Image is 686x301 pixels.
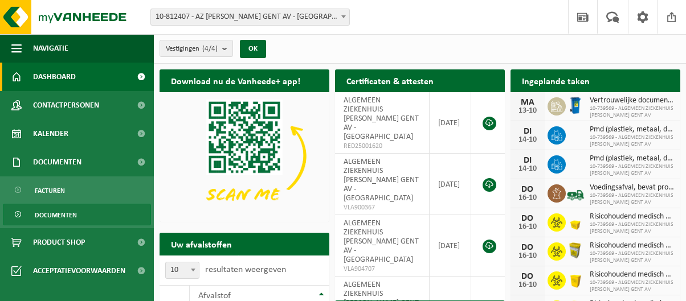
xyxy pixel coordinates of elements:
[202,45,218,52] count: (4/4)
[33,34,68,63] span: Navigatie
[511,69,601,92] h2: Ingeplande taken
[566,212,585,231] img: LP-SB-00030-HPE-22
[33,119,68,148] span: Kalender
[590,183,675,192] span: Voedingsafval, bevat producten van dierlijke oorsprong, onverpakt, categorie 3
[240,40,266,58] button: OK
[516,223,539,231] div: 16-10
[430,215,471,277] td: [DATE]
[590,163,675,177] span: 10-739569 - ALGEMEEN ZIEKENHUIS [PERSON_NAME] GENT AV
[160,69,312,92] h2: Download nu de Vanheede+ app!
[33,91,99,119] span: Contactpersonen
[35,204,77,226] span: Documenten
[590,192,675,206] span: 10-739569 - ALGEMEEN ZIEKENHUIS [PERSON_NAME] GENT AV
[3,204,151,225] a: Documenten
[590,212,675,221] span: Risicohoudend medisch afval
[35,180,65,201] span: Facturen
[516,127,539,136] div: DI
[516,165,539,173] div: 14-10
[516,185,539,194] div: DO
[160,40,233,57] button: Vestigingen(4/4)
[566,183,585,202] img: BL-LQ-LV
[160,92,329,220] img: Download de VHEPlus App
[590,125,675,134] span: Pmd (plastiek, metaal, drankkartons) (bedrijven)
[160,233,243,255] h2: Uw afvalstoffen
[3,179,151,201] a: Facturen
[165,262,199,279] span: 10
[151,9,349,25] span: 10-812407 - AZ JAN PALFIJN GENT AV - GENT
[33,228,85,257] span: Product Shop
[566,270,585,289] img: LP-SB-00050-HPE-22
[516,281,539,289] div: 16-10
[344,265,420,274] span: VLA904707
[205,265,286,274] label: resultaten weergeven
[590,241,675,250] span: Risicohoudend medisch afval
[590,270,675,279] span: Risicohoudend medisch afval
[344,203,420,212] span: VLA900367
[166,262,199,278] span: 10
[344,158,419,203] span: ALGEMEEN ZIEKENHUIS [PERSON_NAME] GENT AV - [GEOGRAPHIC_DATA]
[516,252,539,260] div: 16-10
[430,154,471,215] td: [DATE]
[198,291,231,300] span: Afvalstof
[590,96,675,105] span: Vertrouwelijke documenten (recyclage)
[516,194,539,202] div: 16-10
[33,257,125,285] span: Acceptatievoorwaarden
[590,134,675,148] span: 10-739569 - ALGEMEEN ZIEKENHUIS [PERSON_NAME] GENT AV
[590,279,675,293] span: 10-739569 - ALGEMEEN ZIEKENHUIS [PERSON_NAME] GENT AV
[590,154,675,163] span: Pmd (plastiek, metaal, drankkartons) (bedrijven)
[166,40,218,57] span: Vestigingen
[516,98,539,107] div: MA
[33,148,81,176] span: Documenten
[516,272,539,281] div: DO
[516,107,539,115] div: 13-10
[516,156,539,165] div: DI
[335,69,445,92] h2: Certificaten & attesten
[566,96,585,115] img: WB-0240-HPE-BE-09
[33,63,76,91] span: Dashboard
[590,105,675,119] span: 10-739569 - ALGEMEEN ZIEKENHUIS [PERSON_NAME] GENT AV
[516,214,539,223] div: DO
[590,250,675,264] span: 10-739569 - ALGEMEEN ZIEKENHUIS [PERSON_NAME] GENT AV
[150,9,350,26] span: 10-812407 - AZ JAN PALFIJN GENT AV - GENT
[516,136,539,144] div: 14-10
[344,219,419,264] span: ALGEMEEN ZIEKENHUIS [PERSON_NAME] GENT AV - [GEOGRAPHIC_DATA]
[430,92,471,154] td: [DATE]
[590,221,675,235] span: 10-739569 - ALGEMEEN ZIEKENHUIS [PERSON_NAME] GENT AV
[344,142,420,151] span: RED25001620
[566,241,585,260] img: LP-SB-00045-CRB-21
[516,243,539,252] div: DO
[344,96,419,141] span: ALGEMEEN ZIEKENHUIS [PERSON_NAME] GENT AV - [GEOGRAPHIC_DATA]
